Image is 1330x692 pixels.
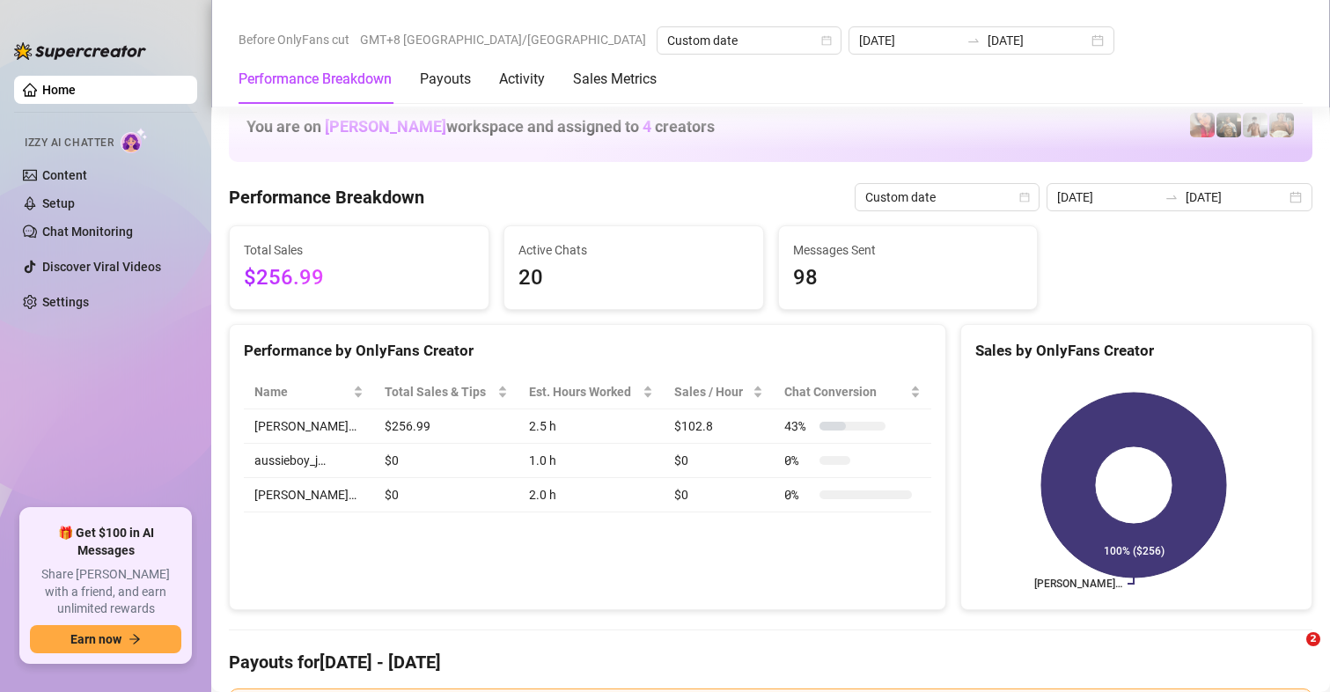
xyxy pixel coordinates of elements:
[793,261,1024,295] span: 98
[573,69,657,90] div: Sales Metrics
[774,375,931,409] th: Chat Conversion
[793,240,1024,260] span: Messages Sent
[1019,192,1030,202] span: calendar
[664,375,774,409] th: Sales / Hour
[229,650,1312,674] h4: Payouts for [DATE] - [DATE]
[244,409,374,444] td: [PERSON_NAME]…
[244,478,374,512] td: [PERSON_NAME]…
[518,478,664,512] td: 2.0 h
[1306,632,1320,646] span: 2
[865,184,1029,210] span: Custom date
[121,128,148,153] img: AI Chatter
[1243,113,1268,137] img: aussieboy_j
[859,31,959,50] input: Start date
[42,83,76,97] a: Home
[239,26,349,53] span: Before OnlyFans cut
[499,69,545,90] div: Activity
[784,416,812,436] span: 43 %
[975,339,1297,363] div: Sales by OnlyFans Creator
[1034,578,1122,590] text: [PERSON_NAME]…
[244,261,474,295] span: $256.99
[30,625,181,653] button: Earn nowarrow-right
[229,185,424,210] h4: Performance Breakdown
[966,33,981,48] span: to
[244,375,374,409] th: Name
[988,31,1088,50] input: End date
[667,27,831,54] span: Custom date
[420,69,471,90] div: Payouts
[784,485,812,504] span: 0 %
[1269,113,1294,137] img: Aussieboy_jfree
[643,117,651,136] span: 4
[244,444,374,478] td: aussieboy_j…
[1165,190,1179,204] span: swap-right
[1216,113,1241,137] img: Tony
[784,451,812,470] span: 0 %
[374,375,518,409] th: Total Sales & Tips
[374,444,518,478] td: $0
[518,240,749,260] span: Active Chats
[374,478,518,512] td: $0
[529,382,639,401] div: Est. Hours Worked
[30,525,181,559] span: 🎁 Get $100 in AI Messages
[1057,188,1157,207] input: Start date
[325,117,446,136] span: [PERSON_NAME]
[1270,632,1312,674] iframe: Intercom live chat
[821,35,832,46] span: calendar
[42,196,75,210] a: Setup
[674,382,749,401] span: Sales / Hour
[246,117,715,136] h1: You are on workspace and assigned to creators
[966,33,981,48] span: swap-right
[25,135,114,151] span: Izzy AI Chatter
[1186,188,1286,207] input: End date
[244,240,474,260] span: Total Sales
[42,295,89,309] a: Settings
[1165,190,1179,204] span: to
[360,26,646,53] span: GMT+8 [GEOGRAPHIC_DATA]/[GEOGRAPHIC_DATA]
[239,69,392,90] div: Performance Breakdown
[385,382,494,401] span: Total Sales & Tips
[244,339,931,363] div: Performance by OnlyFans Creator
[784,382,907,401] span: Chat Conversion
[664,444,774,478] td: $0
[374,409,518,444] td: $256.99
[129,633,141,645] span: arrow-right
[518,261,749,295] span: 20
[30,566,181,618] span: Share [PERSON_NAME] with a friend, and earn unlimited rewards
[254,382,349,401] span: Name
[664,478,774,512] td: $0
[42,168,87,182] a: Content
[518,444,664,478] td: 1.0 h
[14,42,146,60] img: logo-BBDzfeDw.svg
[1190,113,1215,137] img: Vanessa
[42,260,161,274] a: Discover Viral Videos
[518,409,664,444] td: 2.5 h
[664,409,774,444] td: $102.8
[70,632,121,646] span: Earn now
[42,225,133,239] a: Chat Monitoring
